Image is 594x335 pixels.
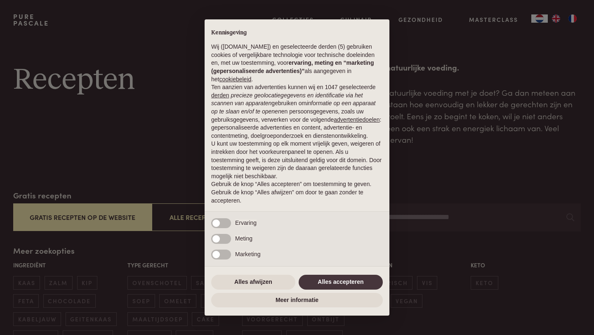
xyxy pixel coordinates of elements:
[211,275,295,290] button: Alles afwijzen
[211,29,383,37] h2: Kennisgeving
[334,116,379,124] button: advertentiedoelen
[219,76,251,83] a: cookiebeleid
[211,180,383,205] p: Gebruik de knop “Alles accepteren” om toestemming te geven. Gebruik de knop “Alles afwijzen” om d...
[211,92,363,107] em: precieze geolocatiegegevens en identificatie via het scannen van apparaten
[299,275,383,290] button: Alles accepteren
[211,140,383,180] p: U kunt uw toestemming op elk moment vrijelijk geven, weigeren of intrekken door het voorkeurenpan...
[235,235,252,242] span: Meting
[211,83,383,140] p: Ten aanzien van advertenties kunnen wij en 1047 geselecteerde gebruiken om en persoonsgegevens, z...
[211,100,376,115] em: informatie op een apparaat op te slaan en/of te openen
[211,59,374,74] strong: ervaring, meting en “marketing (gepersonaliseerde advertenties)”
[211,293,383,308] button: Meer informatie
[211,92,229,100] button: derden
[235,251,260,257] span: Marketing
[211,43,383,83] p: Wij ([DOMAIN_NAME]) en geselecteerde derden (5) gebruiken cookies of vergelijkbare technologie vo...
[235,219,257,226] span: Ervaring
